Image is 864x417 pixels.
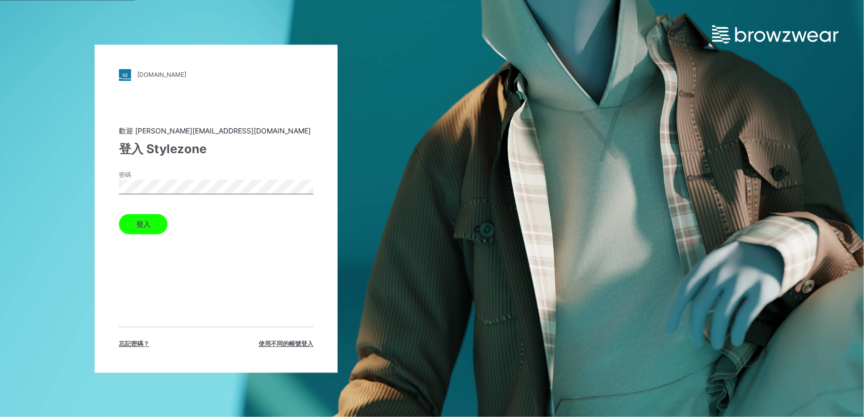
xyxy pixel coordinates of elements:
[119,214,168,234] button: 登入
[119,69,313,81] a: [DOMAIN_NAME]
[119,340,149,347] font: 忘記密碼？
[712,25,839,43] img: browzwear-logo.e42bd6dac1945053ebaf764b6aa21510.svg
[119,126,311,135] font: 歡迎 [PERSON_NAME][EMAIL_ADDRESS][DOMAIN_NAME]
[137,71,186,79] font: [DOMAIN_NAME]
[119,142,207,156] font: 登入 Stylezone
[119,171,131,178] font: 密碼
[136,220,150,228] font: 登入
[119,69,131,81] img: stylezone-logo.562084cfcfab977791bfbf7441f1a819.svg
[259,340,313,347] font: 使用不同的帳號登入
